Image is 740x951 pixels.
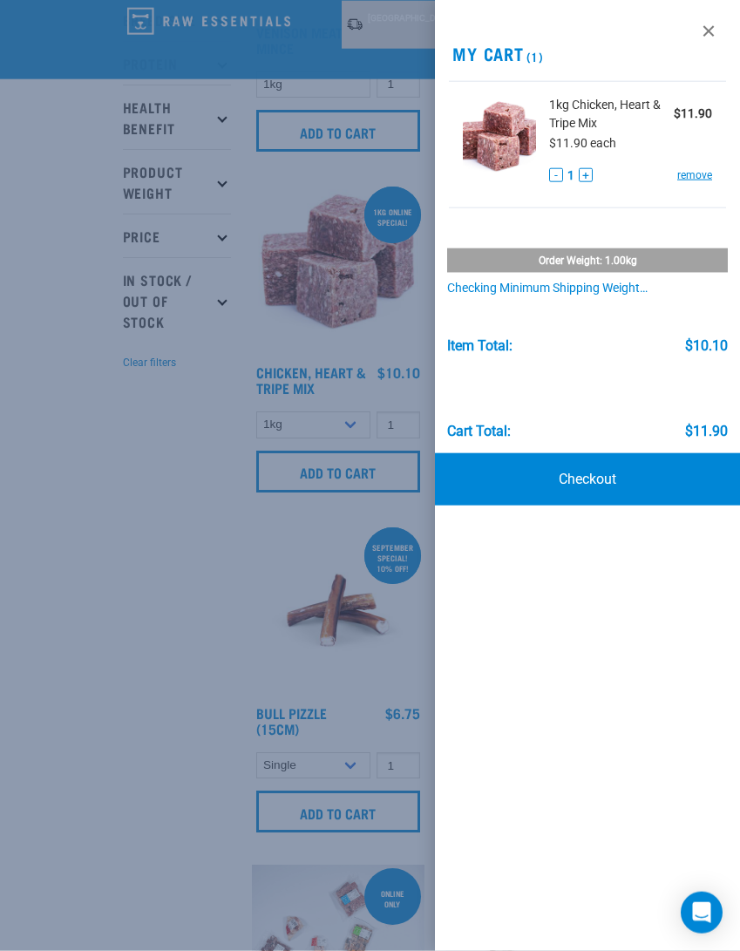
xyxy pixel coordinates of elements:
[447,248,729,273] div: Order weight: 1.00kg
[447,424,511,439] div: Cart total:
[549,168,563,182] button: -
[685,424,728,439] div: $11.90
[549,96,674,132] span: 1kg Chicken, Heart & Tripe Mix
[685,338,728,354] div: $10.10
[447,338,513,354] div: Item Total:
[674,106,712,120] strong: $11.90
[447,282,729,295] div: Checking minimum shipping weight…
[681,892,723,934] div: Open Intercom Messenger
[435,453,740,506] a: Checkout
[549,136,616,150] span: $11.90 each
[579,168,593,182] button: +
[463,96,536,186] img: Chicken, Heart & Tripe Mix
[524,53,544,59] span: (1)
[435,44,740,64] h2: My Cart
[677,167,712,183] a: remove
[567,166,574,185] span: 1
